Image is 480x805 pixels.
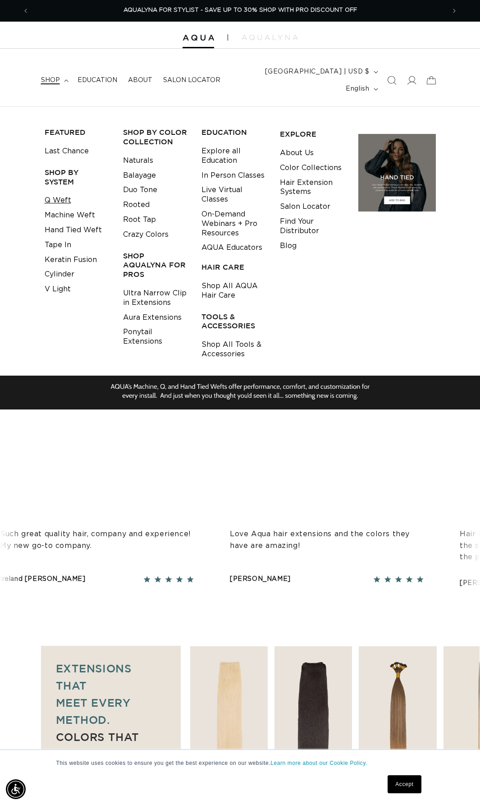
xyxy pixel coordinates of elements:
span: shop [41,76,60,84]
a: In Person Classes [201,168,265,183]
a: Shop All Tools & Accessories [201,337,266,362]
a: About Us [280,146,314,161]
span: [GEOGRAPHIC_DATA] | USD $ [265,67,370,77]
div: 1 / 7 [190,646,268,787]
a: Duo Tone [123,183,157,198]
img: Aqua Hair Extensions [183,35,214,41]
div: 3 / 7 [359,646,436,787]
h3: SHOP BY SYSTEM [45,168,109,187]
h3: EDUCATION [201,128,266,137]
a: Aura Extensions [123,310,182,325]
h3: HAIR CARE [201,262,266,272]
a: Machine Weft [45,208,95,223]
h3: TOOLS & ACCESSORIES [201,312,266,331]
a: Cylinder [45,267,74,282]
a: About [123,71,158,90]
summary: Search [382,70,402,90]
a: AQUA Educators [201,240,262,255]
a: Ultra Narrow Clip in Extensions [123,286,187,310]
a: Explore all Education [201,144,266,168]
a: Hand Tied Weft [45,223,102,238]
a: Last Chance [45,144,89,159]
button: [GEOGRAPHIC_DATA] | USD $ [260,63,382,80]
a: Color Collections [280,161,342,175]
a: Salon Locator [280,199,330,214]
h3: FEATURED [45,128,109,137]
img: aqualyna.com [242,35,298,40]
h3: Shop AquaLyna for Pros [123,251,187,279]
a: Accept [388,775,421,793]
a: Keratin Fusion [45,253,97,267]
div: [PERSON_NAME] [210,574,271,585]
h3: Shop by Color Collection [123,128,187,147]
summary: shop [36,71,72,90]
span: English [346,84,369,94]
div: Accessibility Menu [6,779,26,799]
p: meet every method. [56,694,166,728]
a: Salon Locator [158,71,226,90]
button: Next announcement [444,2,464,19]
a: Ponytail Extensions [123,325,187,349]
a: Find Your Distributor [280,214,344,239]
span: About [128,76,152,84]
p: This website uses cookies to ensure you get the best experience on our website. [56,759,424,767]
h3: EXPLORE [280,129,344,139]
span: Education [78,76,117,84]
p: Colors that match every look. [56,728,166,780]
div: 2 / 7 [274,646,352,787]
a: V Light [45,282,71,297]
a: Crazy Colors [123,227,169,242]
a: Naturals [123,153,153,168]
button: Previous announcement [16,2,36,19]
a: Hair Extension Systems [280,175,344,200]
span: Salon Locator [163,76,220,84]
a: Learn more about our Cookie Policy. [270,760,367,766]
a: On-Demand Webinars + Pro Resources [201,207,266,240]
p: Extensions that [56,660,166,694]
a: Balayage [123,168,156,183]
a: Live Virtual Classes [201,183,266,207]
button: English [340,80,381,97]
a: Blog [280,239,297,253]
a: Root Tap [123,212,156,227]
iframe: Chat Widget [435,762,480,805]
span: AQUALYNA FOR STYLIST - SAVE UP TO 30% SHOP WITH PRO DISCOUNT OFF [123,7,357,13]
a: Tape In [45,238,71,253]
a: Shop All AQUA Hair Care [201,279,266,303]
a: Q Weft [45,193,71,208]
a: Education [72,71,123,90]
p: Love Aqua hair extensions and the colors they have are amazing! [210,529,404,552]
a: Rooted [123,198,150,212]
